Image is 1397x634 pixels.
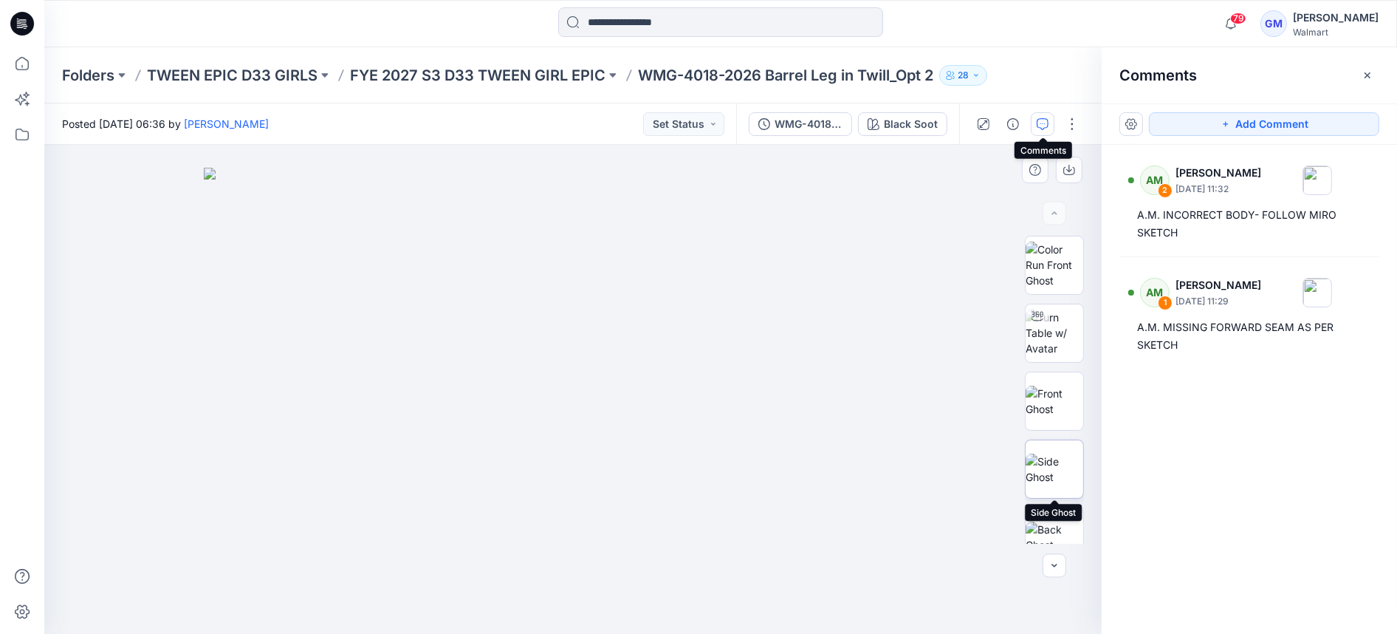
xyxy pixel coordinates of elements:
div: A.M. INCORRECT BODY- FOLLOW MIRO SKETCH [1137,206,1362,242]
a: [PERSON_NAME] [184,117,269,130]
button: WMG-4018-2026_Rev1_Barrel Leg in Twill_Opt 2 [749,112,852,136]
img: Front Ghost [1026,386,1083,417]
p: [PERSON_NAME] [1175,276,1261,294]
div: Walmart [1293,27,1379,38]
p: [PERSON_NAME] [1175,164,1261,182]
span: Posted [DATE] 06:36 by [62,116,269,132]
button: Black Soot [858,112,947,136]
div: AM [1140,278,1170,307]
button: 28 [939,65,987,86]
div: AM [1140,166,1170,195]
p: [DATE] 11:29 [1175,294,1261,309]
img: Turn Table w/ Avatar [1026,310,1083,356]
div: 1 [1158,296,1173,310]
button: Add Comment [1149,112,1379,136]
h2: Comments [1119,67,1197,84]
span: 79 [1230,13,1246,24]
p: 28 [958,67,969,83]
a: TWEEN EPIC D33 GIRLS [147,65,317,86]
img: Color Run Front Ghost [1026,242,1083,288]
div: [PERSON_NAME] [1293,9,1379,27]
img: Back Ghost [1026,522,1083,553]
a: Folders [62,65,114,86]
div: Black Soot [884,116,938,132]
p: [DATE] 11:32 [1175,182,1261,197]
a: FYE 2027 S3 D33 TWEEN GIRL EPIC [350,65,605,86]
button: Details [1001,112,1025,136]
div: GM [1260,10,1287,37]
p: WMG-4018-2026 Barrel Leg in Twill_Opt 2 [638,65,933,86]
div: WMG-4018-2026_Rev1_Barrel Leg in Twill_Opt 2 [775,116,842,132]
img: eyJhbGciOiJIUzI1NiIsImtpZCI6IjAiLCJzbHQiOiJzZXMiLCJ0eXAiOiJKV1QifQ.eyJkYXRhIjp7InR5cGUiOiJzdG9yYW... [204,168,942,634]
div: 2 [1158,183,1173,198]
img: Side Ghost [1026,454,1083,485]
div: A.M. MISSING FORWARD SEAM AS PER SKETCH [1137,318,1362,354]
